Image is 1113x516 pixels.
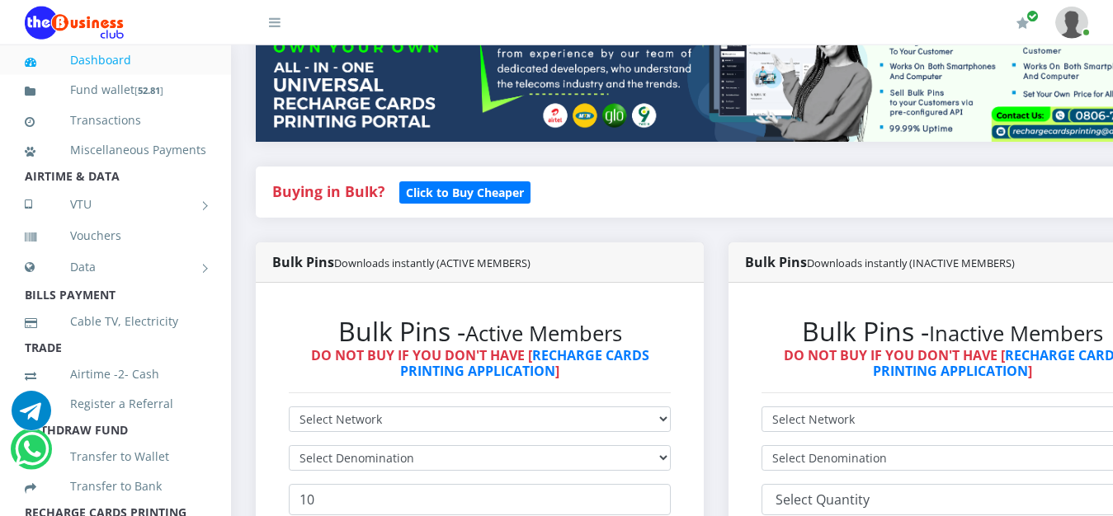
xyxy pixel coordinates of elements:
[138,84,160,96] b: 52.81
[1016,16,1029,30] i: Renew/Upgrade Subscription
[25,7,124,40] img: Logo
[25,41,206,79] a: Dashboard
[289,316,671,347] h2: Bulk Pins -
[929,319,1103,348] small: Inactive Members
[25,101,206,139] a: Transactions
[25,385,206,423] a: Register a Referral
[272,253,531,271] strong: Bulk Pins
[400,346,649,380] a: RECHARGE CARDS PRINTING APPLICATION
[406,185,524,200] b: Click to Buy Cheaper
[465,319,622,348] small: Active Members
[807,256,1015,270] small: Downloads instantly (INACTIVE MEMBERS)
[25,467,206,505] a: Transfer to Bank
[25,355,206,393] a: Airtime -2- Cash
[134,84,163,96] small: [ ]
[311,346,649,380] strong: DO NOT BUY IF YOU DON'T HAVE [ ]
[399,181,531,201] a: Click to Buy Cheaper
[25,71,206,110] a: Fund wallet[52.81]
[25,184,206,225] a: VTU
[1026,10,1039,22] span: Renew/Upgrade Subscription
[25,438,206,476] a: Transfer to Wallet
[1055,7,1088,39] img: User
[334,256,531,270] small: Downloads instantly (ACTIVE MEMBERS)
[25,246,206,288] a: Data
[745,253,1015,271] strong: Bulk Pins
[15,442,49,469] a: Chat for support
[12,403,51,430] a: Chat for support
[25,217,206,255] a: Vouchers
[25,131,206,169] a: Miscellaneous Payments
[289,484,671,515] input: Enter Quantity
[25,303,206,340] a: Cable TV, Electricity
[272,181,384,201] strong: Buying in Bulk?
